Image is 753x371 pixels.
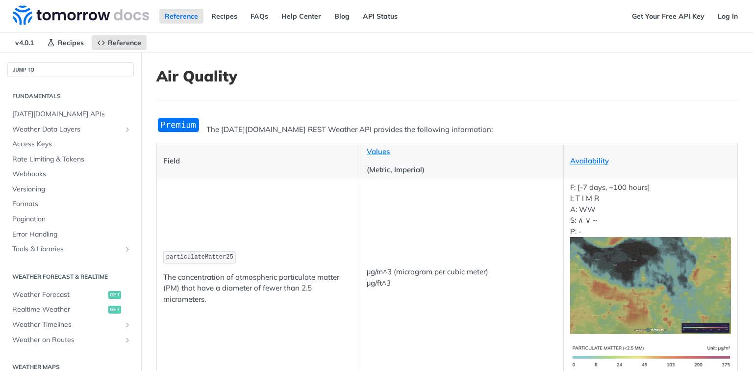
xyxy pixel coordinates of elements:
[163,156,353,167] p: Field
[367,164,557,176] p: (Metric, Imperial)
[12,169,131,179] span: Webhooks
[108,38,141,47] span: Reference
[12,244,121,254] span: Tools & Libraries
[7,318,134,332] a: Weather TimelinesShow subpages for Weather Timelines
[10,35,39,50] span: v4.0.1
[58,38,84,47] span: Recipes
[12,185,131,194] span: Versioning
[7,212,134,227] a: Pagination
[156,124,738,135] p: The [DATE][DOMAIN_NAME] REST Weather API provides the following information:
[367,147,390,156] a: Values
[108,306,121,314] span: get
[12,320,121,330] span: Weather Timelines
[12,109,131,119] span: [DATE][DOMAIN_NAME] APIs
[7,62,134,77] button: JUMP TO
[7,302,134,317] a: Realtime Weatherget
[163,272,353,305] p: The concentration of atmospheric particulate matter (PM) that have a diameter of fewer than 2.5 m...
[12,125,121,134] span: Weather Data Layers
[12,230,131,239] span: Error Handling
[92,35,147,50] a: Reference
[712,9,743,24] a: Log In
[570,156,609,165] a: Availability
[156,67,738,85] h1: Air Quality
[276,9,326,24] a: Help Center
[7,288,134,302] a: Weather Forecastget
[12,139,131,149] span: Access Keys
[357,9,403,24] a: API Status
[13,5,149,25] img: Tomorrow.io Weather API Docs
[163,251,236,264] code: particulateMatter25
[7,333,134,347] a: Weather on RoutesShow subpages for Weather on Routes
[7,197,134,212] a: Formats
[159,9,203,24] a: Reference
[7,227,134,242] a: Error Handling
[7,272,134,281] h2: Weather Forecast & realtime
[12,199,131,209] span: Formats
[7,137,134,152] a: Access Keys
[570,182,731,334] p: F: [-7 days, +100 hours] I: T I M R A: WW S: ∧ ∨ ~ P: -
[108,291,121,299] span: get
[570,280,731,290] span: Expand image
[12,335,121,345] span: Weather on Routes
[124,126,131,133] button: Show subpages for Weather Data Layers
[7,242,134,257] a: Tools & LibrariesShow subpages for Tools & Libraries
[42,35,89,50] a: Recipes
[124,321,131,329] button: Show subpages for Weather Timelines
[12,214,131,224] span: Pagination
[12,305,106,315] span: Realtime Weather
[12,155,131,164] span: Rate Limiting & Tokens
[627,9,710,24] a: Get Your Free API Key
[7,92,134,101] h2: Fundamentals
[7,152,134,167] a: Rate Limiting & Tokens
[7,167,134,182] a: Webhooks
[570,237,731,334] img: pm25
[245,9,274,24] a: FAQs
[124,336,131,344] button: Show subpages for Weather on Routes
[570,352,731,361] span: Expand image
[367,266,557,289] p: μg/m^3 (microgram per cubic meter) μg/ft^3
[329,9,355,24] a: Blog
[7,122,134,137] a: Weather Data LayersShow subpages for Weather Data Layers
[124,245,131,253] button: Show subpages for Tools & Libraries
[7,182,134,197] a: Versioning
[12,290,106,300] span: Weather Forecast
[7,107,134,122] a: [DATE][DOMAIN_NAME] APIs
[206,9,243,24] a: Recipes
